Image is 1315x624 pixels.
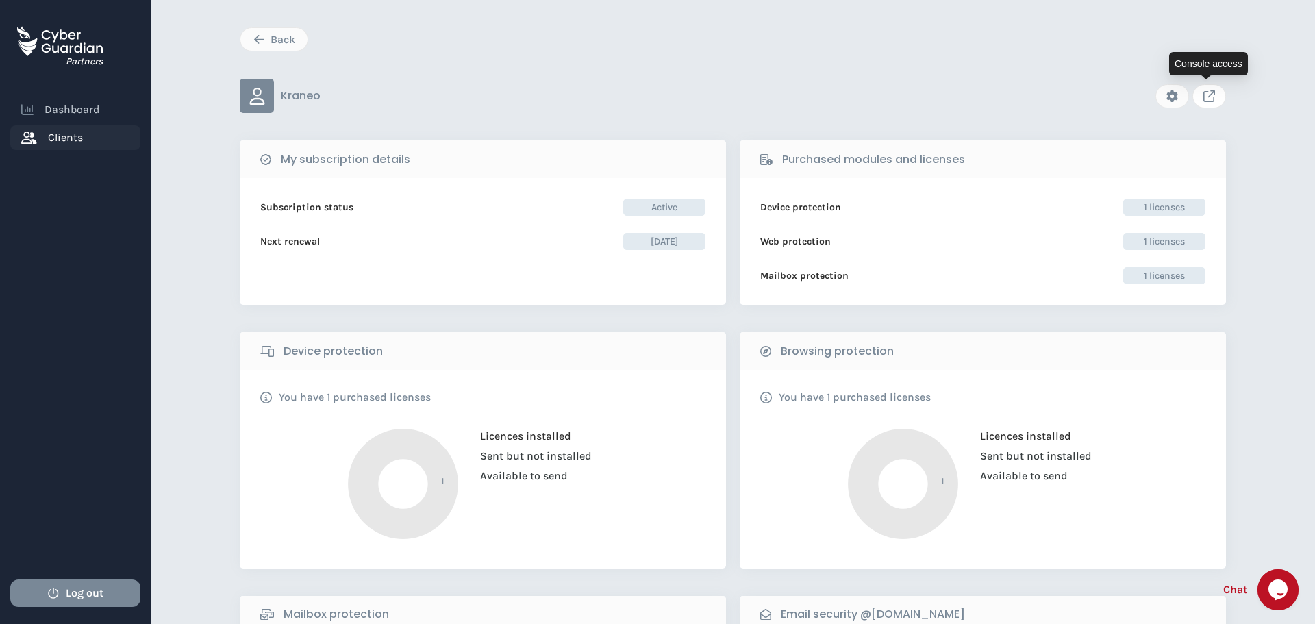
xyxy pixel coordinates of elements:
[10,97,140,122] a: Dashboard
[281,89,321,103] p: Kraneo
[1169,52,1248,75] div: Console access
[470,449,592,462] span: Sent but not installed
[623,233,705,250] span: [DATE]
[251,32,297,48] div: Back
[66,585,103,601] span: Log out
[281,151,410,168] b: My subscription details
[10,125,140,150] a: Clients
[1123,233,1205,250] span: 1 licenses
[781,606,965,623] b: Email security @[DOMAIN_NAME]
[970,469,1068,482] span: Available to send
[240,27,308,51] button: Back
[782,151,965,168] b: Purchased modules and licenses
[279,390,431,404] p: You have 1 purchased licenses
[470,429,571,442] span: Licences installed
[1123,267,1205,284] span: 1 licenses
[470,469,568,482] span: Available to send
[623,199,705,216] span: Active
[260,200,353,214] b: Subscription status
[1257,569,1301,610] iframe: chat widget
[10,579,140,607] button: Log out
[66,55,103,68] h3: Partners
[760,234,831,249] b: Web protection
[48,129,83,146] span: Clients
[970,429,1071,442] span: Licences installed
[779,390,931,404] p: You have 1 purchased licenses
[260,234,320,249] b: Next renewal
[45,101,99,118] span: Dashboard
[1123,199,1205,216] span: 1 licenses
[781,343,894,360] b: Browsing protection
[284,606,389,623] b: Mailbox protection
[760,200,841,214] b: Device protection
[1223,582,1247,598] span: Chat
[284,343,383,360] b: Device protection
[1192,84,1226,108] a: Link to client console
[17,17,103,70] a: Partners
[760,269,849,283] b: Mailbox protection
[970,449,1092,462] span: Sent but not installed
